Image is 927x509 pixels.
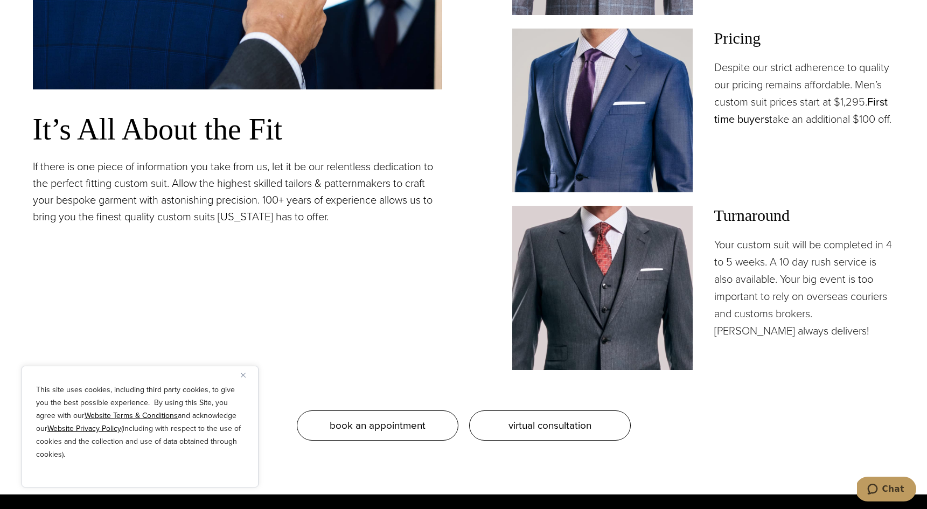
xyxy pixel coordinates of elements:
[36,384,244,461] p: This site uses cookies, including third party cookies, to give you the best possible experience. ...
[714,236,895,339] p: Your custom suit will be completed in 4 to 5 weeks. A 10 day rush service is also available. Your...
[469,410,631,441] a: virtual consultation
[241,373,246,378] img: Close
[512,206,693,369] img: Client in vested charcoal bespoke suit with white shirt and red patterned tie.
[508,417,591,433] span: virtual consultation
[241,368,254,381] button: Close
[33,111,442,148] h3: It’s All About the Fit
[512,29,693,192] img: Client in blue solid custom made suit with white shirt and navy tie. Fabric by Scabal.
[714,29,895,48] h3: Pricing
[33,158,442,225] p: If there is one piece of information you take from us, let it be our relentless dedication to the...
[297,410,458,441] a: book an appointment
[85,410,178,421] a: Website Terms & Conditions
[714,94,888,127] a: First time buyers
[857,477,916,504] iframe: Opens a widget where you can chat to one of our agents
[714,206,895,225] h3: Turnaround
[714,59,895,128] p: Despite our strict adherence to quality our pricing remains affordable. Men’s custom suit prices ...
[330,417,426,433] span: book an appointment
[47,423,121,434] a: Website Privacy Policy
